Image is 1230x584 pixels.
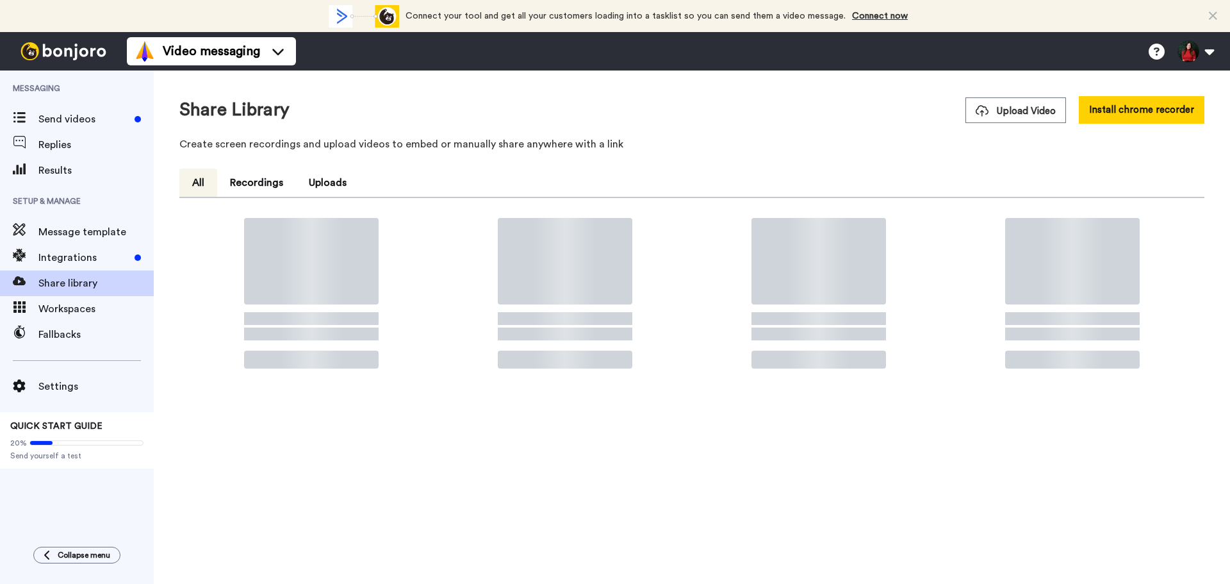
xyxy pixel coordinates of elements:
span: Fallbacks [38,327,154,342]
span: Video messaging [163,42,260,60]
span: Upload Video [976,104,1056,118]
img: vm-color.svg [135,41,155,62]
button: Recordings [217,169,296,197]
span: Message template [38,224,154,240]
span: Replies [38,137,154,153]
span: Connect your tool and get all your customers loading into a tasklist so you can send them a video... [406,12,846,21]
button: Uploads [296,169,359,197]
div: animation [329,5,399,28]
h1: Share Library [179,100,290,120]
span: Share library [38,276,154,291]
span: Collapse menu [58,550,110,560]
a: Connect now [852,12,908,21]
span: Workspaces [38,301,154,317]
img: bj-logo-header-white.svg [15,42,111,60]
button: Collapse menu [33,547,120,563]
span: 20% [10,438,27,448]
button: Install chrome recorder [1079,96,1204,124]
span: QUICK START GUIDE [10,422,102,431]
span: Results [38,163,154,178]
button: Upload Video [965,97,1066,123]
span: Integrations [38,250,129,265]
p: Create screen recordings and upload videos to embed or manually share anywhere with a link [179,137,1204,152]
span: Send videos [38,112,129,127]
span: Settings [38,379,154,394]
button: All [179,169,217,197]
span: Send yourself a test [10,451,143,461]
